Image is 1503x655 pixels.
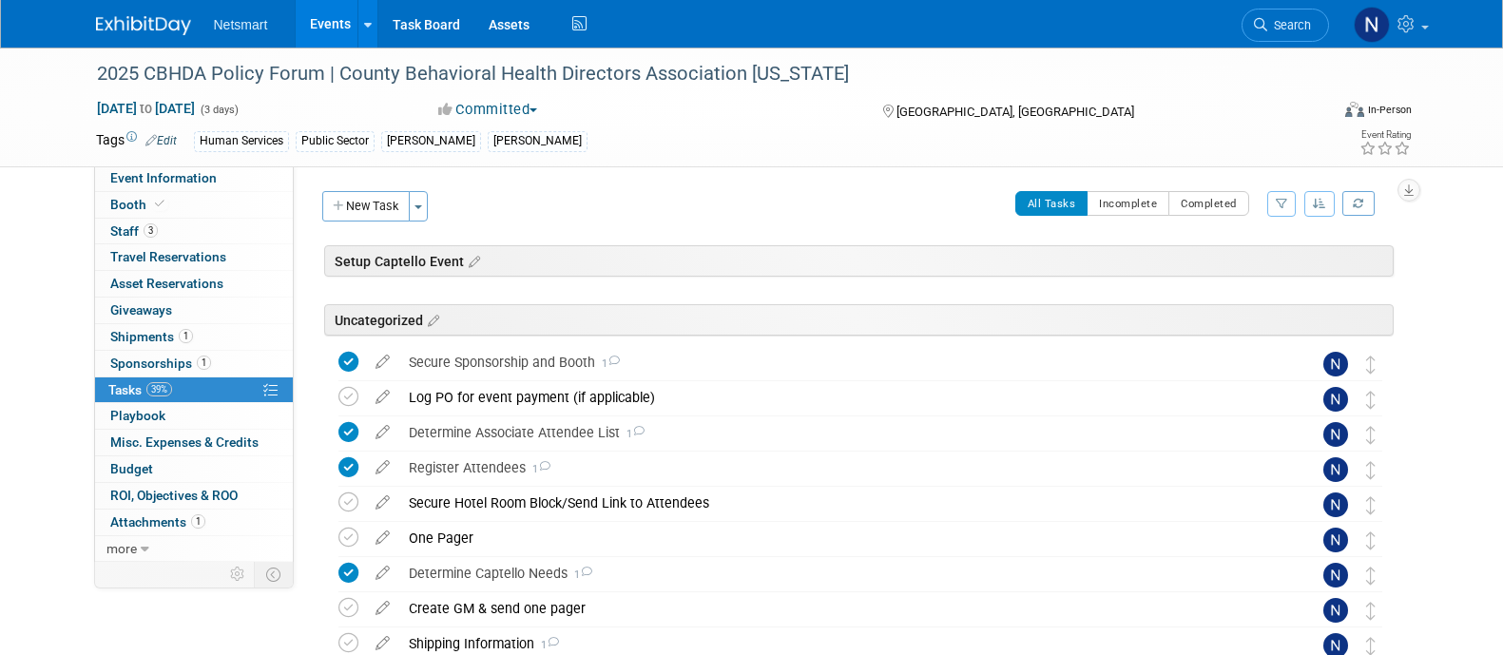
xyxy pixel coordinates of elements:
[110,276,223,291] span: Asset Reservations
[95,483,293,509] a: ROI, Objectives & ROO
[1366,531,1376,549] i: Move task
[1267,18,1311,32] span: Search
[1323,457,1348,482] img: Nina Finn
[488,131,588,151] div: [PERSON_NAME]
[324,245,1394,277] div: Setup Captello Event
[95,271,293,297] a: Asset Reservations
[1323,563,1348,588] img: Nina Finn
[179,329,193,343] span: 1
[1366,637,1376,655] i: Move task
[1366,567,1376,585] i: Move task
[96,100,196,117] span: [DATE] [DATE]
[1354,7,1390,43] img: Nina Finn
[1015,191,1089,216] button: All Tasks
[595,357,620,370] span: 1
[366,530,399,547] a: edit
[399,522,1285,554] div: One Pager
[399,346,1285,378] div: Secure Sponsorship and Booth
[110,356,211,371] span: Sponsorships
[366,424,399,441] a: edit
[95,536,293,562] a: more
[110,223,158,239] span: Staff
[95,510,293,535] a: Attachments1
[526,463,550,475] span: 1
[1242,9,1329,42] a: Search
[108,382,172,397] span: Tasks
[399,557,1285,589] div: Determine Captello Needs
[199,104,239,116] span: (3 days)
[95,430,293,455] a: Misc. Expenses & Credits
[1342,191,1375,216] a: Refresh
[534,639,559,651] span: 1
[620,428,645,440] span: 1
[1366,391,1376,409] i: Move task
[366,354,399,371] a: edit
[95,351,293,376] a: Sponsorships1
[95,244,293,270] a: Travel Reservations
[366,459,399,476] a: edit
[95,165,293,191] a: Event Information
[1168,191,1249,216] button: Completed
[110,302,172,318] span: Giveaways
[366,494,399,511] a: edit
[1323,422,1348,447] img: Nina Finn
[110,514,205,530] span: Attachments
[1366,356,1376,374] i: Move task
[1367,103,1412,117] div: In-Person
[366,565,399,582] a: edit
[110,408,165,423] span: Playbook
[95,192,293,218] a: Booth
[366,389,399,406] a: edit
[106,541,137,556] span: more
[399,487,1285,519] div: Secure Hotel Room Block/Send Link to Attendees
[381,131,481,151] div: [PERSON_NAME]
[110,170,217,185] span: Event Information
[1323,598,1348,623] img: Nina Finn
[110,434,259,450] span: Misc. Expenses & Credits
[1087,191,1169,216] button: Incomplete
[95,298,293,323] a: Giveaways
[399,381,1285,414] div: Log PO for event payment (if applicable)
[110,488,238,503] span: ROI, Objectives & ROO
[214,17,268,32] span: Netsmart
[399,592,1285,625] div: Create GM & send one pager
[96,130,177,152] td: Tags
[155,199,164,209] i: Booth reservation complete
[1345,102,1364,117] img: Format-Inperson.png
[1323,528,1348,552] img: Nina Finn
[110,197,168,212] span: Booth
[222,562,255,587] td: Personalize Event Tab Strip
[254,562,293,587] td: Toggle Event Tabs
[464,251,480,270] a: Edit sections
[95,403,293,429] a: Playbook
[110,249,226,264] span: Travel Reservations
[1323,387,1348,412] img: Nina Finn
[423,310,439,329] a: Edit sections
[366,600,399,617] a: edit
[568,568,592,581] span: 1
[432,100,545,120] button: Committed
[324,304,1394,336] div: Uncategorized
[1366,602,1376,620] i: Move task
[96,16,191,35] img: ExhibitDay
[399,416,1285,449] div: Determine Associate Attendee List
[1323,352,1348,376] img: Nina Finn
[137,101,155,116] span: to
[194,131,289,151] div: Human Services
[1323,492,1348,517] img: Nina Finn
[146,382,172,396] span: 39%
[197,356,211,370] span: 1
[90,57,1301,91] div: 2025 CBHDA Policy Forum | County Behavioral Health Directors Association [US_STATE]
[1366,496,1376,514] i: Move task
[366,635,399,652] a: edit
[1366,461,1376,479] i: Move task
[191,514,205,529] span: 1
[95,219,293,244] a: Staff3
[896,105,1134,119] span: [GEOGRAPHIC_DATA], [GEOGRAPHIC_DATA]
[95,377,293,403] a: Tasks39%
[1217,99,1413,127] div: Event Format
[145,134,177,147] a: Edit
[110,329,193,344] span: Shipments
[322,191,410,222] button: New Task
[110,461,153,476] span: Budget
